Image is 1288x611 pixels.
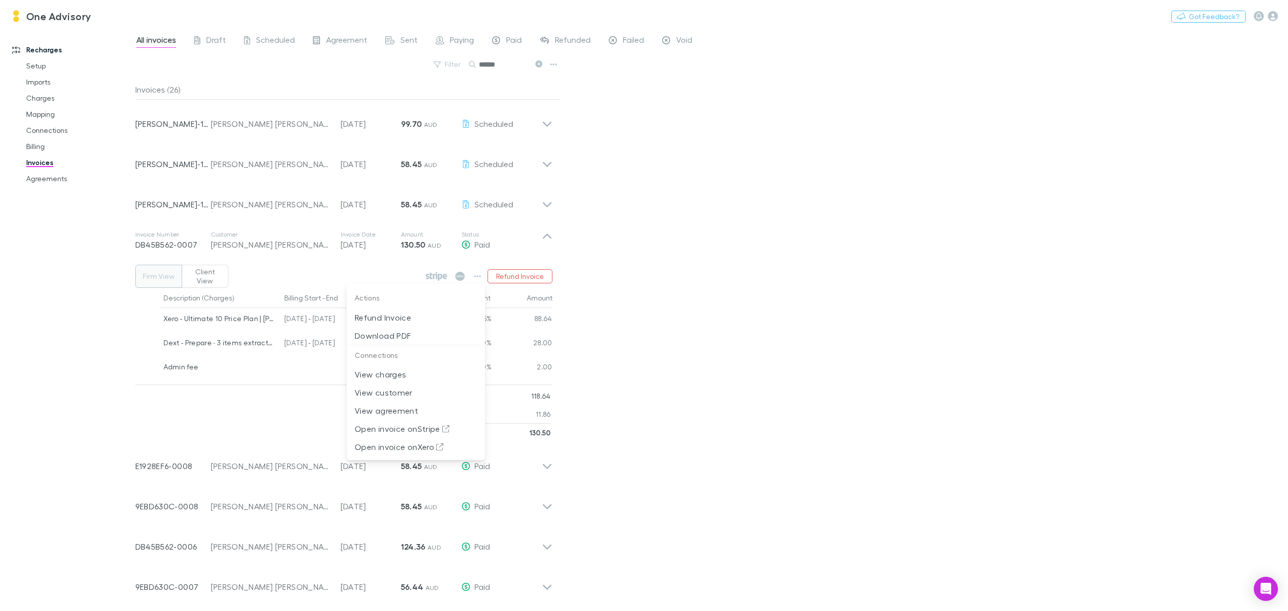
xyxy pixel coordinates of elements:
[347,368,485,378] a: View charges
[355,423,477,435] p: Open invoice on Stripe
[347,420,485,438] li: Open invoice onStripe
[355,441,477,453] p: Open invoice on Xero
[347,309,485,327] li: Refund Invoice
[347,384,485,402] li: View customer
[355,312,477,324] p: Refund Invoice
[347,441,485,450] a: Open invoice onXero
[1254,577,1278,601] div: Open Intercom Messenger
[355,368,477,380] p: View charges
[347,288,485,309] p: Actions
[347,438,485,456] li: Open invoice onXero
[347,327,485,345] li: Download PDF
[355,405,477,417] p: View agreement
[347,402,485,420] li: View agreement
[347,345,485,366] p: Connections
[355,330,477,342] p: Download PDF
[347,423,485,432] a: Open invoice onStripe
[347,329,485,339] a: Download PDF
[347,387,485,396] a: View customer
[355,387,477,399] p: View customer
[347,365,485,384] li: View charges
[347,405,485,414] a: View agreement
